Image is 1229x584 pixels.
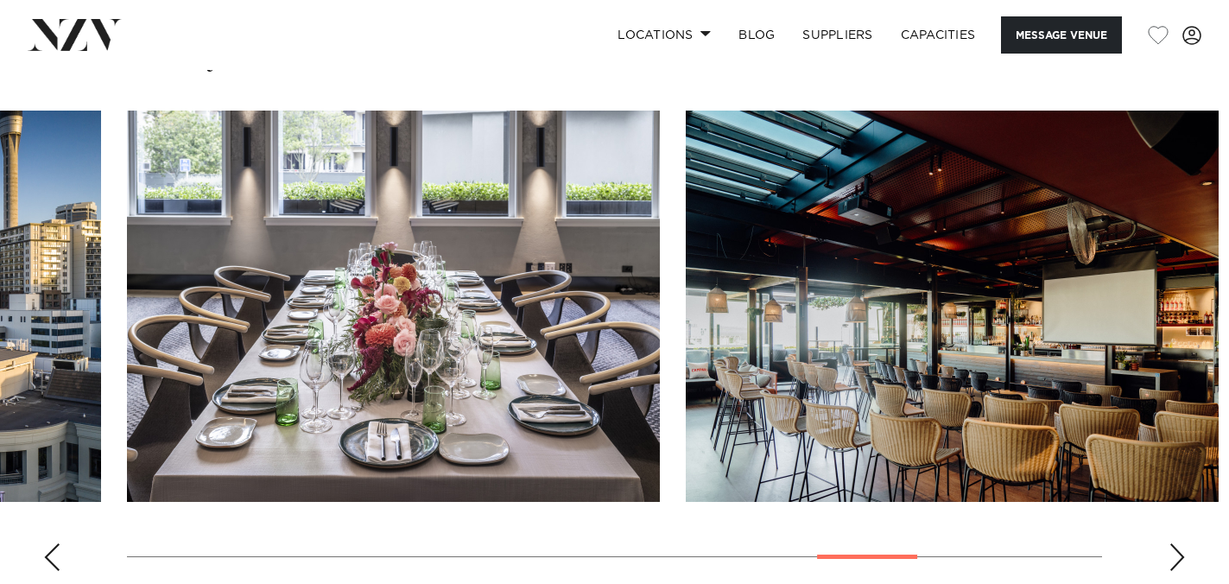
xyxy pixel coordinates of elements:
a: Locations [604,16,725,54]
a: SUPPLIERS [789,16,886,54]
img: nzv-logo.png [28,19,122,50]
button: Message Venue [1001,16,1122,54]
swiper-slide: 13 / 17 [127,111,660,502]
a: Capacities [887,16,990,54]
a: BLOG [725,16,789,54]
swiper-slide: 14 / 17 [686,111,1219,502]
